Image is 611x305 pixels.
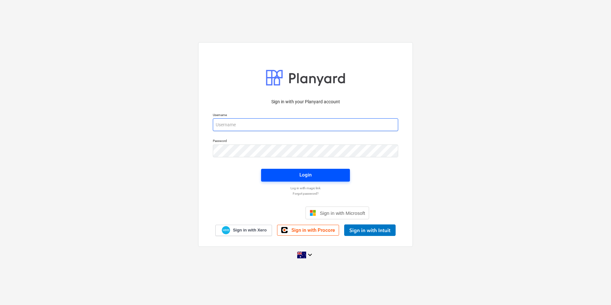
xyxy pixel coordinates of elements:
p: Sign in with your Planyard account [213,98,398,105]
a: Sign in with Xero [215,225,272,236]
iframe: Chat Widget [579,274,611,305]
p: Password [213,139,398,144]
span: Sign in with Procore [291,227,335,233]
a: Forgot password? [210,192,401,196]
button: Login [261,169,350,182]
a: Sign in with Procore [277,225,339,236]
i: keyboard_arrow_down [306,251,314,259]
span: Sign in with Microsoft [320,210,365,216]
img: Microsoft logo [310,210,316,216]
iframe: Sign in with Google Button [239,206,304,220]
span: Sign in with Xero [233,227,267,233]
input: Username [213,118,398,131]
img: Xero logo [222,226,230,235]
p: Username [213,113,398,118]
a: Log in with magic link [210,186,401,190]
div: Login [299,171,312,179]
